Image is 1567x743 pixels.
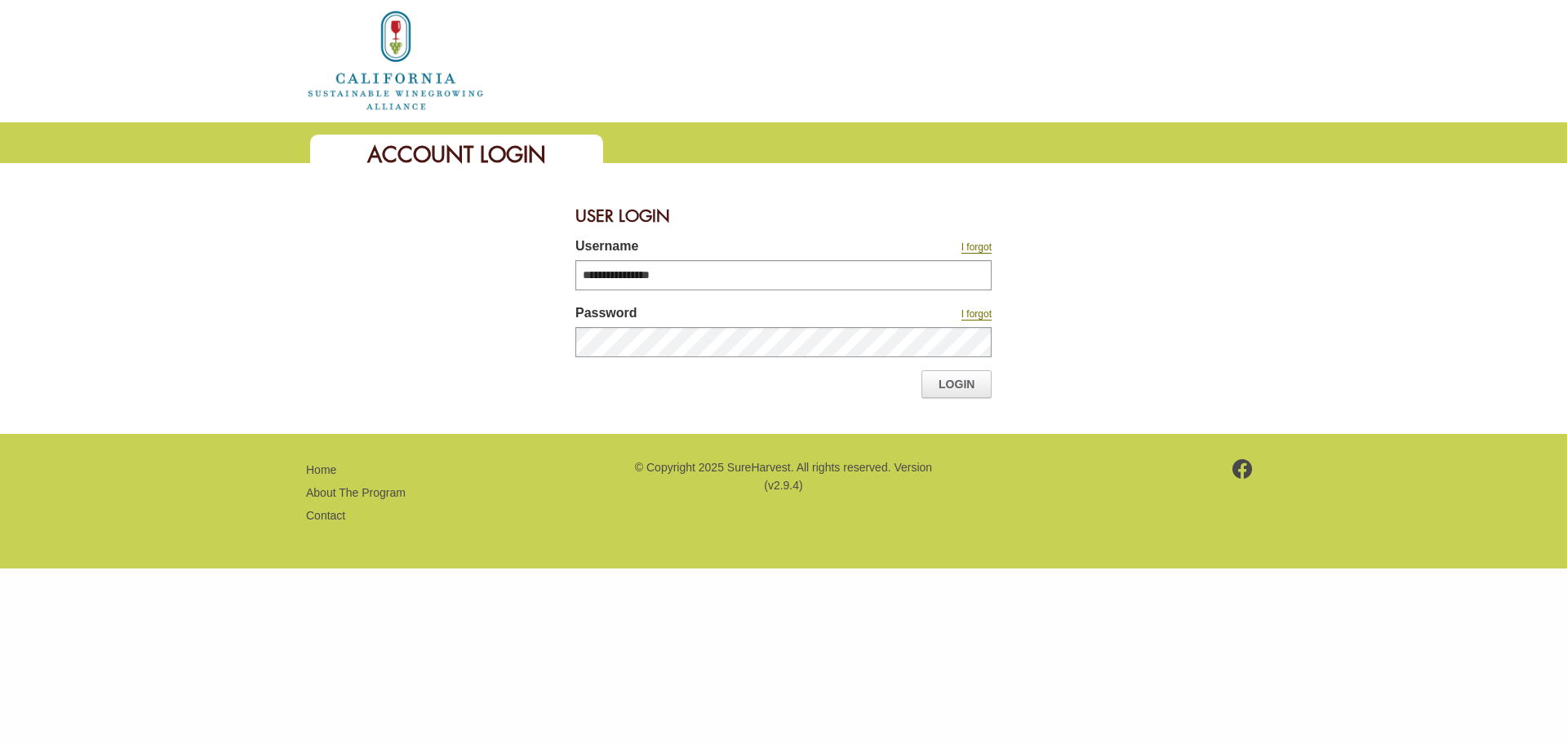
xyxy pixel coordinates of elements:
[633,458,934,495] p: © Copyright 2025 SureHarvest. All rights reserved. Version (v2.9.4)
[306,463,336,476] a: Home
[367,140,546,169] span: Account Login
[1232,459,1253,479] img: footer-facebook.png
[306,52,486,66] a: Home
[306,509,345,522] a: Contact
[961,308,992,321] a: I forgot
[575,237,845,260] label: Username
[306,486,406,499] a: About The Program
[575,196,992,237] div: User Login
[961,241,992,254] a: I forgot
[575,303,845,327] label: Password
[921,370,992,398] a: Login
[306,8,486,113] img: logo_cswa2x.png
